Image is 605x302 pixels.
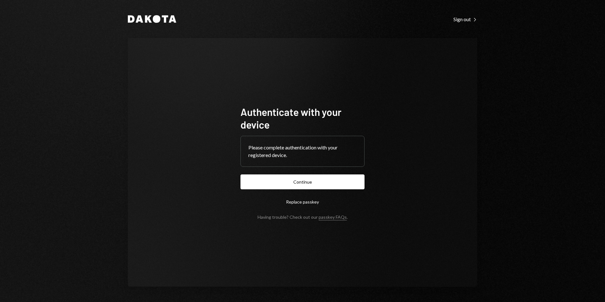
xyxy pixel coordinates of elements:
[240,105,365,131] h1: Authenticate with your device
[258,214,348,220] div: Having trouble? Check out our .
[453,16,477,22] a: Sign out
[240,174,365,189] button: Continue
[248,144,357,159] div: Please complete authentication with your registered device.
[319,214,347,220] a: passkey FAQs
[453,16,477,22] div: Sign out
[240,194,365,209] button: Replace passkey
